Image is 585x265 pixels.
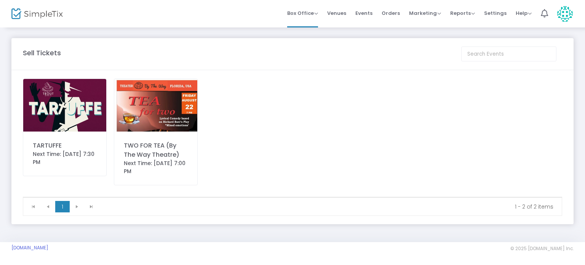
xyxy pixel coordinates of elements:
span: Events [355,3,372,23]
img: tartuffesimplifiednodatesordetails.jpeg [23,79,106,132]
span: Box Office [287,10,318,17]
span: Settings [484,3,507,23]
span: Orders [382,3,400,23]
div: Next Time: [DATE] 7:00 PM [124,159,188,175]
a: [DOMAIN_NAME] [11,245,48,251]
span: Marketing [409,10,441,17]
span: Venues [327,3,346,23]
span: Help [516,10,532,17]
span: © 2025 [DOMAIN_NAME] Inc. [510,246,574,252]
kendo-pager-info: 1 - 2 of 2 items [104,203,553,210]
div: TWO FOR TEA (By The Way Theatre) [124,141,188,159]
div: TARTUFFE [33,141,97,150]
m-panel-title: Sell Tickets [23,48,61,58]
span: Page 1 [55,201,70,212]
img: TeaForTwoEnglishPosterNEW.jpg [114,79,197,132]
input: Search Events [461,47,556,61]
span: Reports [450,10,475,17]
div: Next Time: [DATE] 7:30 PM [33,150,97,166]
